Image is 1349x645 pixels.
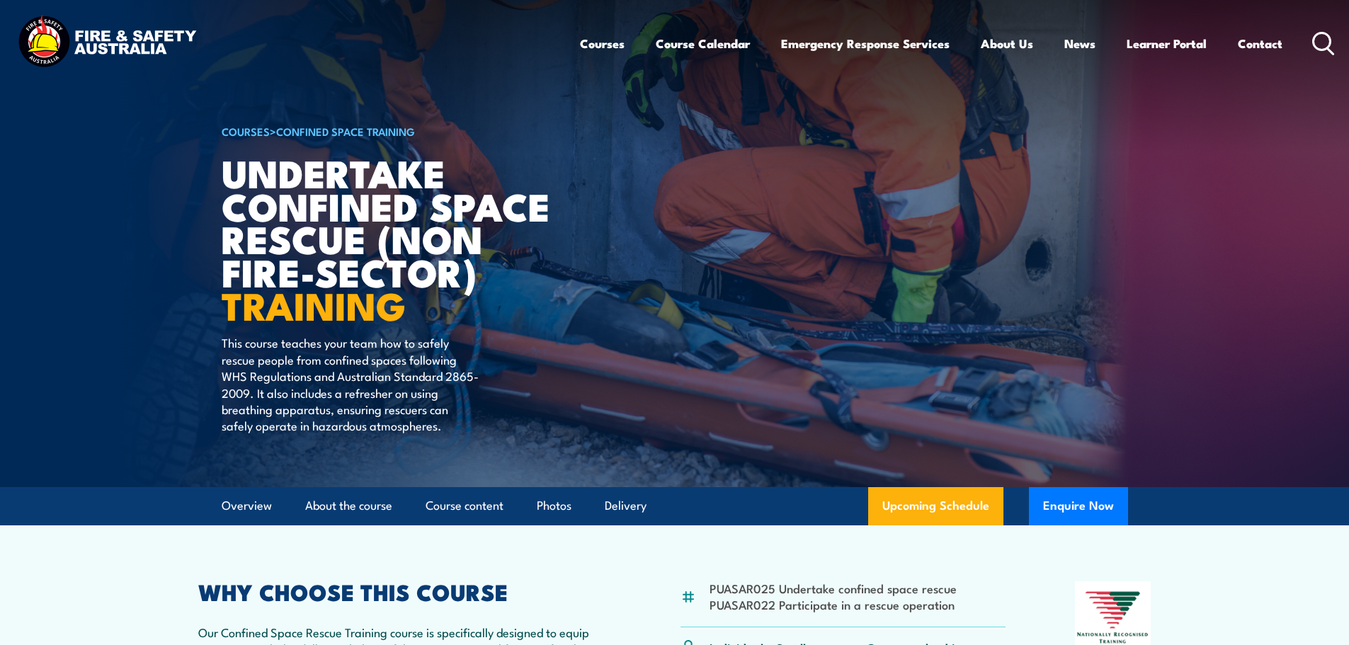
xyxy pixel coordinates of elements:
[1127,25,1207,62] a: Learner Portal
[198,581,612,601] h2: WHY CHOOSE THIS COURSE
[276,123,415,139] a: Confined Space Training
[656,25,750,62] a: Course Calendar
[710,596,957,612] li: PUASAR022 Participate in a rescue operation
[537,487,571,525] a: Photos
[222,156,571,321] h1: Undertake Confined Space Rescue (non Fire-Sector)
[1238,25,1282,62] a: Contact
[781,25,950,62] a: Emergency Response Services
[222,275,406,333] strong: TRAINING
[305,487,392,525] a: About the course
[222,122,571,139] h6: >
[710,580,957,596] li: PUASAR025 Undertake confined space rescue
[222,123,270,139] a: COURSES
[1029,487,1128,525] button: Enquire Now
[868,487,1003,525] a: Upcoming Schedule
[1064,25,1095,62] a: News
[222,334,480,433] p: This course teaches your team how to safely rescue people from confined spaces following WHS Regu...
[580,25,625,62] a: Courses
[222,487,272,525] a: Overview
[426,487,503,525] a: Course content
[981,25,1033,62] a: About Us
[605,487,647,525] a: Delivery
